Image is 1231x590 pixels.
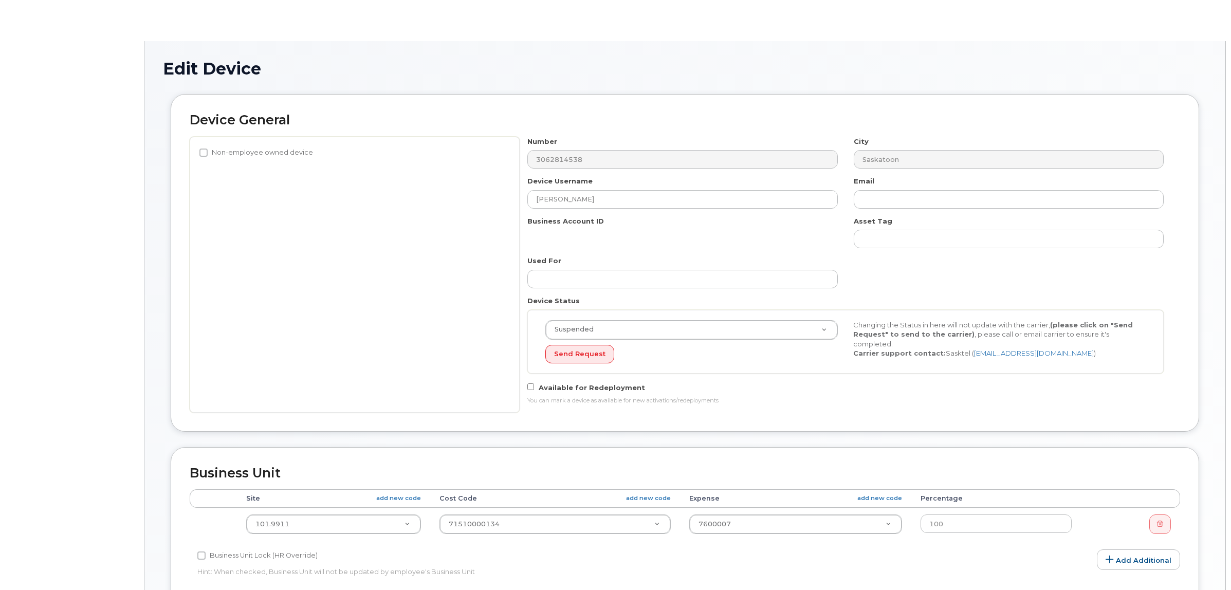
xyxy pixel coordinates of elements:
[626,494,671,503] a: add new code
[197,549,318,562] label: Business Unit Lock (HR Override)
[853,349,946,357] strong: Carrier support contact:
[199,149,208,157] input: Non-employee owned device
[680,489,912,508] th: Expense
[527,397,1164,405] div: You can mark a device as available for new activations/redeployments
[527,256,561,266] label: Used For
[527,176,593,186] label: Device Username
[846,320,1153,358] div: Changing the Status in here will not update with the carrier, , please call or email carrier to e...
[854,137,869,146] label: City
[857,494,902,503] a: add new code
[1097,549,1180,570] a: Add Additional
[854,176,874,186] label: Email
[197,567,842,577] p: Hint: When checked, Business Unit will not be updated by employee's Business Unit
[247,515,420,533] a: 101.9911
[546,321,837,339] a: Suspended
[974,349,1094,357] a: [EMAIL_ADDRESS][DOMAIN_NAME]
[190,113,1180,127] h2: Device General
[440,515,670,533] a: 71510000134
[527,296,580,306] label: Device Status
[527,137,557,146] label: Number
[527,216,604,226] label: Business Account ID
[449,520,500,528] span: 71510000134
[376,494,421,503] a: add new code
[690,515,902,533] a: 7600007
[548,325,594,334] span: Suspended
[190,466,1180,481] h2: Business Unit
[911,489,1080,508] th: Percentage
[545,345,614,364] button: Send Request
[255,520,289,528] span: 101.9911
[197,551,206,560] input: Business Unit Lock (HR Override)
[854,216,892,226] label: Asset Tag
[527,383,534,390] input: Available for Redeployment
[699,520,731,528] span: 7600007
[163,60,1207,78] h1: Edit Device
[237,489,430,508] th: Site
[199,146,313,159] label: Non-employee owned device
[430,489,679,508] th: Cost Code
[539,383,645,392] span: Available for Redeployment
